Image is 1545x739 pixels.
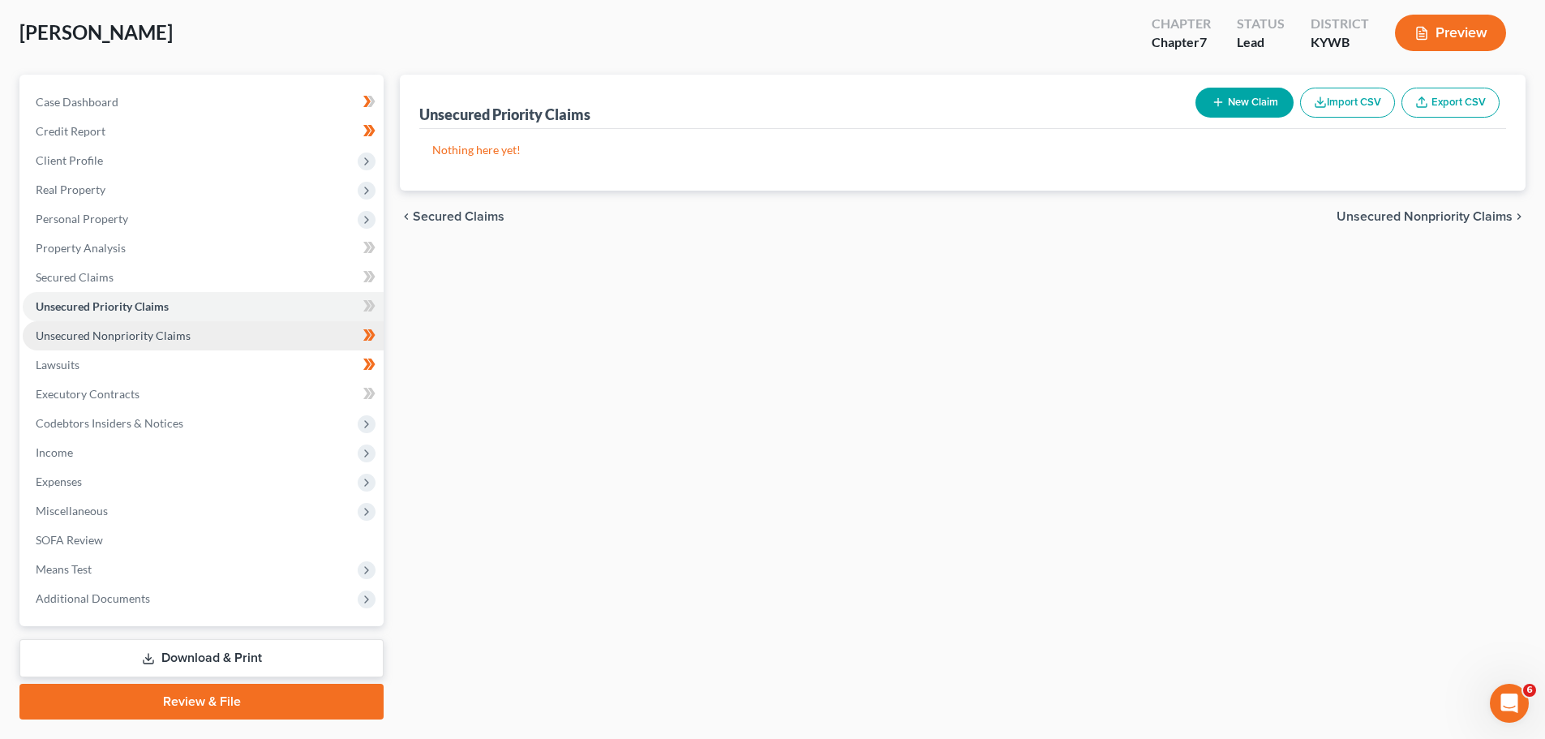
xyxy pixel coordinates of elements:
[36,212,128,226] span: Personal Property
[1401,88,1500,118] a: Export CSV
[23,292,384,321] a: Unsecured Priority Claims
[36,562,92,576] span: Means Test
[217,506,324,571] button: Help
[36,387,139,401] span: Executory Contracts
[190,26,222,58] div: Profile image for Emma
[1490,684,1529,723] iframe: Intercom live chat
[19,639,384,677] a: Download & Print
[23,380,384,409] a: Executory Contracts
[1337,210,1526,223] button: Unsecured Nonpriority Claims chevron_right
[19,684,384,720] a: Review & File
[24,268,301,300] button: Search for help
[23,526,384,555] a: SOFA Review
[33,343,272,377] div: Statement of Financial Affairs - Payments Made in the Last 90 days
[419,105,590,124] div: Unsecured Priority Claims
[36,591,150,605] span: Additional Documents
[1200,34,1207,49] span: 7
[1523,684,1536,697] span: 6
[36,329,191,342] span: Unsecured Nonpriority Claims
[36,358,79,372] span: Lawsuits
[1395,15,1506,51] button: Preview
[159,26,191,58] img: Profile image for Katie
[1195,88,1294,118] button: New Claim
[36,445,73,459] span: Income
[413,210,504,223] span: Secured Claims
[23,234,384,263] a: Property Analysis
[279,26,308,55] div: Close
[36,95,118,109] span: Case Dashboard
[108,506,216,571] button: Messages
[36,547,72,558] span: Home
[1513,210,1526,223] i: chevron_right
[400,210,504,223] button: chevron_left Secured Claims
[23,350,384,380] a: Lawsuits
[16,191,308,252] div: Send us a messageWe typically reply in a few hours
[36,416,183,430] span: Codebtors Insiders & Notices
[1152,15,1211,33] div: Chapter
[1337,210,1513,223] span: Unsecured Nonpriority Claims
[33,276,131,293] span: Search for help
[24,307,301,337] div: Attorney's Disclosure of Compensation
[33,313,272,330] div: Attorney's Disclosure of Compensation
[33,390,272,407] div: Amendments
[32,37,127,51] img: logo
[23,88,384,117] a: Case Dashboard
[33,221,271,238] div: We typically reply in a few hours
[36,475,82,488] span: Expenses
[32,115,292,143] p: Hi there!
[1311,33,1369,52] div: KYWB
[23,117,384,146] a: Credit Report
[33,420,272,437] div: Import and Export Claims
[1311,15,1369,33] div: District
[23,321,384,350] a: Unsecured Nonpriority Claims
[1237,33,1285,52] div: Lead
[1300,88,1395,118] button: Import CSV
[257,547,283,558] span: Help
[24,337,301,384] div: Statement of Financial Affairs - Payments Made in the Last 90 days
[24,384,301,414] div: Amendments
[1237,15,1285,33] div: Status
[36,299,169,313] span: Unsecured Priority Claims
[221,26,253,58] div: Profile image for Lindsey
[400,210,413,223] i: chevron_left
[135,547,191,558] span: Messages
[1152,33,1211,52] div: Chapter
[432,142,1493,158] p: Nothing here yet!
[23,263,384,292] a: Secured Claims
[36,153,103,167] span: Client Profile
[24,414,301,444] div: Import and Export Claims
[19,20,173,44] span: [PERSON_NAME]
[33,204,271,221] div: Send us a message
[36,241,126,255] span: Property Analysis
[32,143,292,170] p: How can we help?
[36,183,105,196] span: Real Property
[36,270,114,284] span: Secured Claims
[36,504,108,518] span: Miscellaneous
[36,533,103,547] span: SOFA Review
[36,124,105,138] span: Credit Report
